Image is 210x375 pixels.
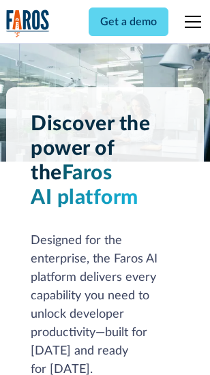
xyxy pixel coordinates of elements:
[31,112,179,210] h1: Discover the power of the
[89,7,168,36] a: Get a demo
[6,10,50,37] img: Logo of the analytics and reporting company Faros.
[31,163,138,208] span: Faros AI platform
[6,10,50,37] a: home
[177,5,204,38] div: menu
